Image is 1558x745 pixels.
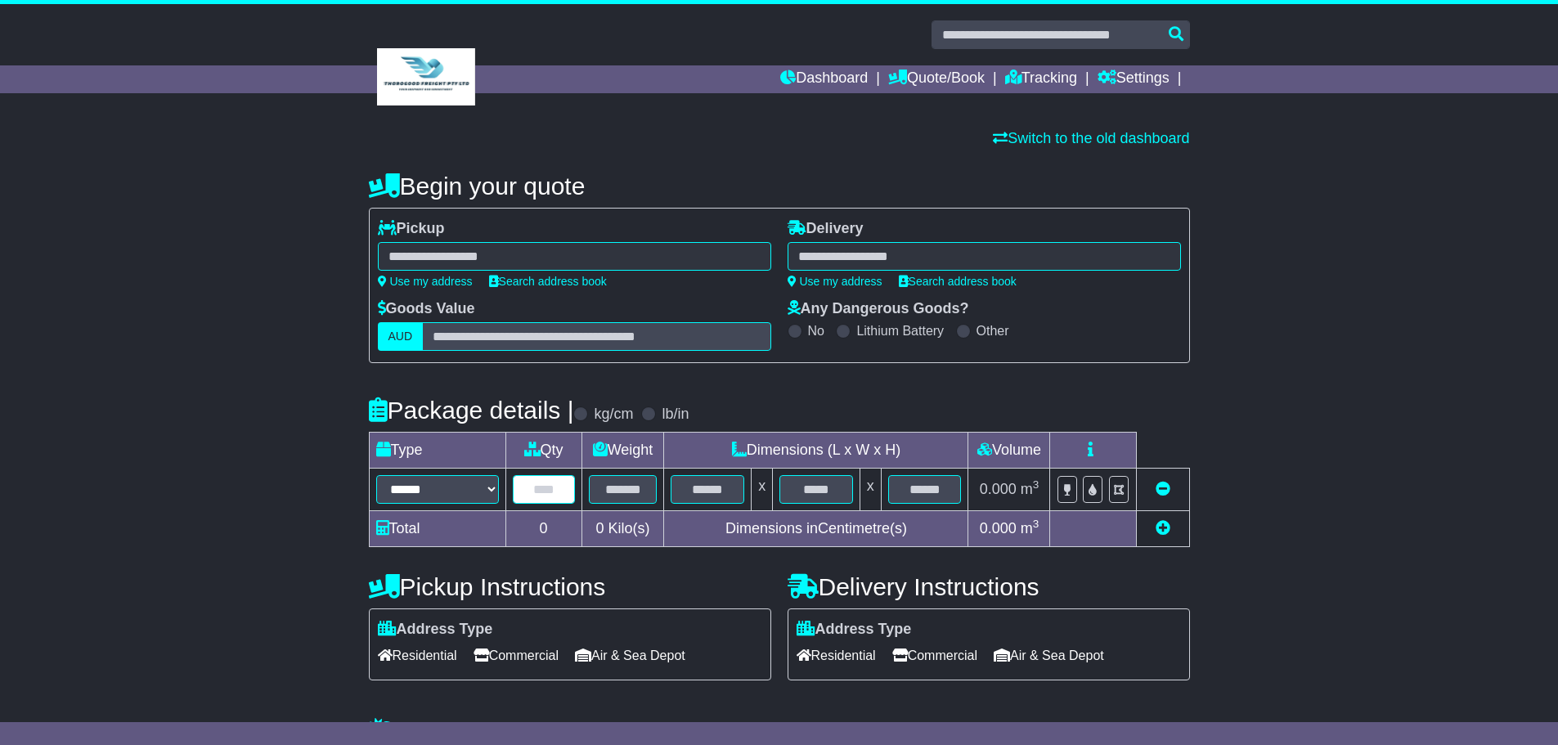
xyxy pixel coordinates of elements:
[1098,65,1170,93] a: Settings
[1021,481,1039,497] span: m
[899,275,1017,288] a: Search address book
[575,643,685,668] span: Air & Sea Depot
[369,573,771,600] h4: Pickup Instructions
[662,406,689,424] label: lb/in
[856,323,944,339] label: Lithium Battery
[888,65,985,93] a: Quote/Book
[860,469,881,511] td: x
[581,511,664,547] td: Kilo(s)
[788,300,969,318] label: Any Dangerous Goods?
[797,621,912,639] label: Address Type
[1156,520,1170,536] a: Add new item
[808,323,824,339] label: No
[1156,481,1170,497] a: Remove this item
[378,643,457,668] span: Residential
[968,433,1050,469] td: Volume
[980,481,1017,497] span: 0.000
[994,643,1104,668] span: Air & Sea Depot
[378,275,473,288] a: Use my address
[788,220,864,238] label: Delivery
[595,520,604,536] span: 0
[505,511,581,547] td: 0
[581,433,664,469] td: Weight
[788,573,1190,600] h4: Delivery Instructions
[505,433,581,469] td: Qty
[797,643,876,668] span: Residential
[977,323,1009,339] label: Other
[369,717,1190,744] h4: Warranty & Insurance
[980,520,1017,536] span: 0.000
[378,322,424,351] label: AUD
[780,65,868,93] a: Dashboard
[369,511,505,547] td: Total
[1021,520,1039,536] span: m
[664,433,968,469] td: Dimensions (L x W x H)
[378,220,445,238] label: Pickup
[1033,478,1039,491] sup: 3
[752,469,773,511] td: x
[1033,518,1039,530] sup: 3
[1005,65,1077,93] a: Tracking
[369,397,574,424] h4: Package details |
[993,130,1189,146] a: Switch to the old dashboard
[489,275,607,288] a: Search address book
[664,511,968,547] td: Dimensions in Centimetre(s)
[892,643,977,668] span: Commercial
[369,173,1190,200] h4: Begin your quote
[474,643,559,668] span: Commercial
[378,621,493,639] label: Address Type
[788,275,882,288] a: Use my address
[594,406,633,424] label: kg/cm
[378,300,475,318] label: Goods Value
[369,433,505,469] td: Type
